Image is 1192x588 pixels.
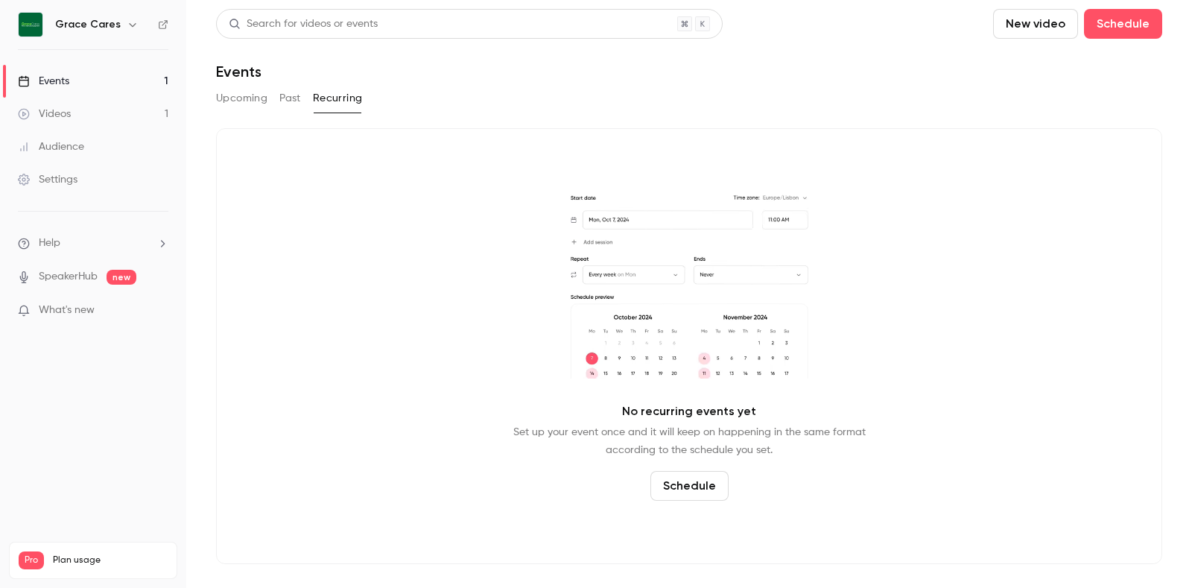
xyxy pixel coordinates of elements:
[18,235,168,251] li: help-dropdown-opener
[18,172,77,187] div: Settings
[53,554,168,566] span: Plan usage
[19,13,42,37] img: Grace Cares
[18,107,71,121] div: Videos
[19,551,44,569] span: Pro
[229,16,378,32] div: Search for videos or events
[622,402,756,420] p: No recurring events yet
[18,74,69,89] div: Events
[55,17,121,32] h6: Grace Cares
[1084,9,1162,39] button: Schedule
[650,471,729,501] button: Schedule
[150,304,168,317] iframe: Noticeable Trigger
[107,270,136,285] span: new
[279,86,301,110] button: Past
[216,63,261,80] h1: Events
[39,269,98,285] a: SpeakerHub
[216,86,267,110] button: Upcoming
[993,9,1078,39] button: New video
[313,86,363,110] button: Recurring
[39,235,60,251] span: Help
[18,139,84,154] div: Audience
[39,303,95,318] span: What's new
[513,423,866,459] p: Set up your event once and it will keep on happening in the same format according to the schedule...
